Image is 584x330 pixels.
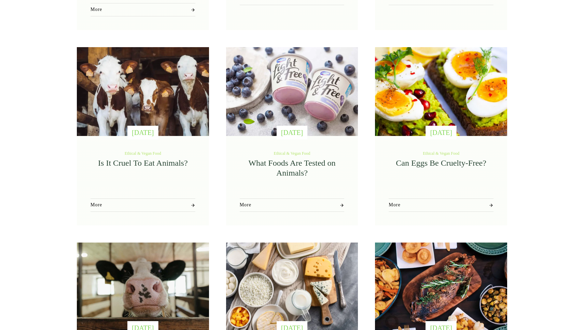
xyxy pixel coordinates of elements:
[423,151,459,156] a: Ethical & Vegan Food
[274,151,310,156] a: Ethical & Vegan Food
[91,3,195,16] a: More
[389,198,493,212] a: More
[91,198,195,212] a: More
[430,129,452,136] span: [DATE]
[396,159,486,167] a: Can Eggs Be Cruelty-Free?
[91,202,185,208] span: More
[125,151,161,156] a: Ethical & Vegan Food
[132,129,154,136] span: [DATE]
[240,202,335,208] span: More
[98,159,188,167] a: Is It Cruel To Eat Animals?
[248,159,335,177] a: What Foods Are Tested on Animals?
[91,7,185,13] span: More
[240,198,345,212] a: More
[389,202,484,208] span: More
[281,129,303,136] span: [DATE]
